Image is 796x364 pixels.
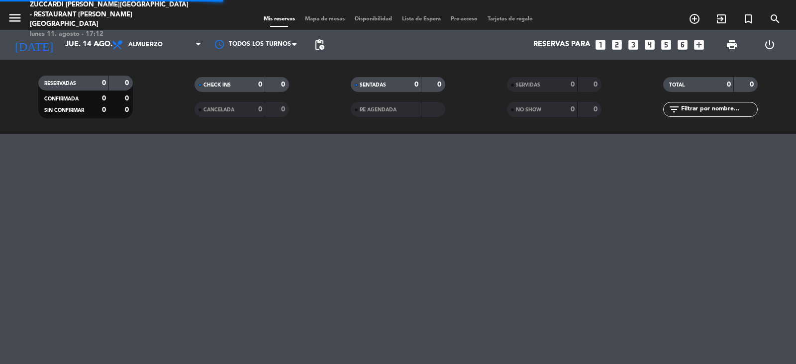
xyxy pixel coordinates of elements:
[102,80,106,87] strong: 0
[689,13,700,25] i: add_circle_outline
[516,83,540,88] span: SERVIDAS
[571,106,575,113] strong: 0
[125,106,131,113] strong: 0
[30,29,192,39] div: lunes 11. agosto - 17:12
[259,16,300,22] span: Mis reservas
[693,38,705,51] i: add_box
[281,81,287,88] strong: 0
[7,10,22,29] button: menu
[742,13,754,25] i: turned_in_not
[258,106,262,113] strong: 0
[300,16,350,22] span: Mapa de mesas
[769,13,781,25] i: search
[7,34,60,56] i: [DATE]
[203,107,234,112] span: CANCELADA
[594,106,599,113] strong: 0
[627,38,640,51] i: looks_3
[571,81,575,88] strong: 0
[414,81,418,88] strong: 0
[102,95,106,102] strong: 0
[750,81,756,88] strong: 0
[360,107,397,112] span: RE AGENDADA
[516,107,541,112] span: NO SHOW
[643,38,656,51] i: looks_4
[360,83,386,88] span: SENTADAS
[44,108,84,113] span: SIN CONFIRMAR
[715,13,727,25] i: exit_to_app
[44,96,79,101] span: CONFIRMADA
[751,30,789,60] div: LOG OUT
[727,81,731,88] strong: 0
[594,38,607,51] i: looks_one
[726,39,738,51] span: print
[350,16,397,22] span: Disponibilidad
[125,80,131,87] strong: 0
[668,103,680,115] i: filter_list
[258,81,262,88] strong: 0
[93,39,104,51] i: arrow_drop_down
[125,95,131,102] strong: 0
[669,83,685,88] span: TOTAL
[764,39,776,51] i: power_settings_new
[594,81,599,88] strong: 0
[660,38,673,51] i: looks_5
[680,104,757,115] input: Filtrar por nombre...
[281,106,287,113] strong: 0
[7,10,22,25] i: menu
[44,81,76,86] span: RESERVADAS
[610,38,623,51] i: looks_two
[533,40,591,49] span: Reservas para
[676,38,689,51] i: looks_6
[128,41,163,48] span: Almuerzo
[203,83,231,88] span: CHECK INS
[102,106,106,113] strong: 0
[446,16,483,22] span: Pre-acceso
[397,16,446,22] span: Lista de Espera
[483,16,538,22] span: Tarjetas de regalo
[313,39,325,51] span: pending_actions
[437,81,443,88] strong: 0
